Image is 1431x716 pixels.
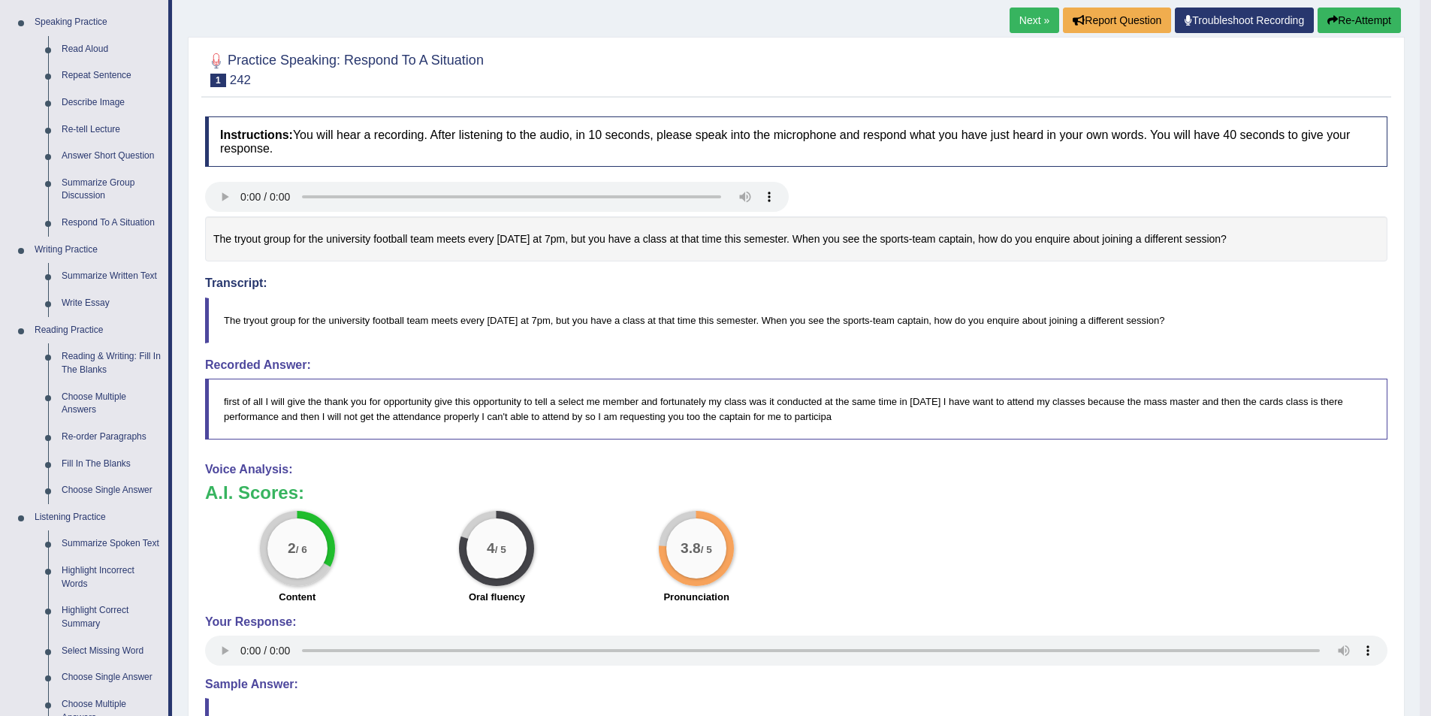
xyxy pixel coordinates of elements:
[1318,8,1401,33] button: Re-Attempt
[55,384,168,424] a: Choose Multiple Answers
[205,50,484,87] h2: Practice Speaking: Respond To A Situation
[205,379,1387,439] blockquote: first of all I will give the thank you for opportunity give this opportunity to tell a select me ...
[205,482,304,503] b: A.I. Scores:
[55,290,168,317] a: Write Essay
[205,678,1387,691] h4: Sample Answer:
[230,73,251,87] small: 242
[55,263,168,290] a: Summarize Written Text
[55,62,168,89] a: Repeat Sentence
[1175,8,1314,33] a: Troubleshoot Recording
[55,664,168,691] a: Choose Single Answer
[205,615,1387,629] h4: Your Response:
[210,74,226,87] span: 1
[55,557,168,597] a: Highlight Incorrect Words
[55,343,168,383] a: Reading & Writing: Fill In The Blanks
[205,358,1387,372] h4: Recorded Answer:
[205,116,1387,167] h4: You will hear a recording. After listening to the audio, in 10 seconds, please speak into the mic...
[28,237,168,264] a: Writing Practice
[1063,8,1171,33] button: Report Question
[55,638,168,665] a: Select Missing Word
[55,424,168,451] a: Re-order Paragraphs
[681,539,701,556] big: 3.8
[279,590,315,604] label: Content
[205,298,1387,343] blockquote: The tryout group for the university football team meets every [DATE] at 7pm, but you have a class...
[296,544,307,555] small: / 6
[488,539,496,556] big: 4
[28,317,168,344] a: Reading Practice
[469,590,525,604] label: Oral fluency
[55,170,168,210] a: Summarize Group Discussion
[55,143,168,170] a: Answer Short Question
[701,544,712,555] small: / 5
[55,36,168,63] a: Read Aloud
[55,116,168,144] a: Re-tell Lecture
[55,477,168,504] a: Choose Single Answer
[663,590,729,604] label: Pronunciation
[55,89,168,116] a: Describe Image
[55,597,168,637] a: Highlight Correct Summary
[288,539,296,556] big: 2
[205,463,1387,476] h4: Voice Analysis:
[28,504,168,531] a: Listening Practice
[220,128,293,141] b: Instructions:
[495,544,506,555] small: / 5
[55,451,168,478] a: Fill In The Blanks
[55,530,168,557] a: Summarize Spoken Text
[55,210,168,237] a: Respond To A Situation
[28,9,168,36] a: Speaking Practice
[1010,8,1059,33] a: Next »
[205,216,1387,262] div: The tryout group for the university football team meets every [DATE] at 7pm, but you have a class...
